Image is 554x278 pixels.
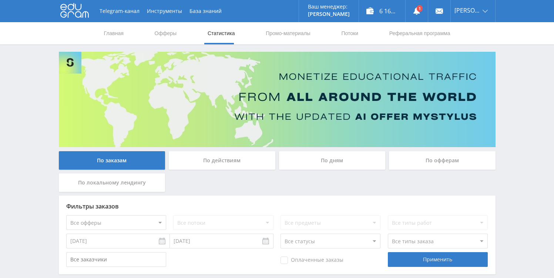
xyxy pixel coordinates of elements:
[389,151,496,170] div: По офферам
[154,22,178,44] a: Офферы
[59,52,496,147] img: Banner
[340,22,359,44] a: Потоки
[169,151,275,170] div: По действиям
[308,11,350,17] p: [PERSON_NAME]
[59,173,165,192] div: По локальному лендингу
[281,257,343,264] span: Оплаченные заказы
[388,252,488,267] div: Применить
[103,22,124,44] a: Главная
[265,22,311,44] a: Промо-материалы
[308,4,350,10] p: Ваш менеджер:
[389,22,451,44] a: Реферальная программа
[454,7,480,13] span: [PERSON_NAME]
[66,252,166,267] input: Все заказчики
[207,22,236,44] a: Статистика
[279,151,386,170] div: По дням
[66,203,488,210] div: Фильтры заказов
[59,151,165,170] div: По заказам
